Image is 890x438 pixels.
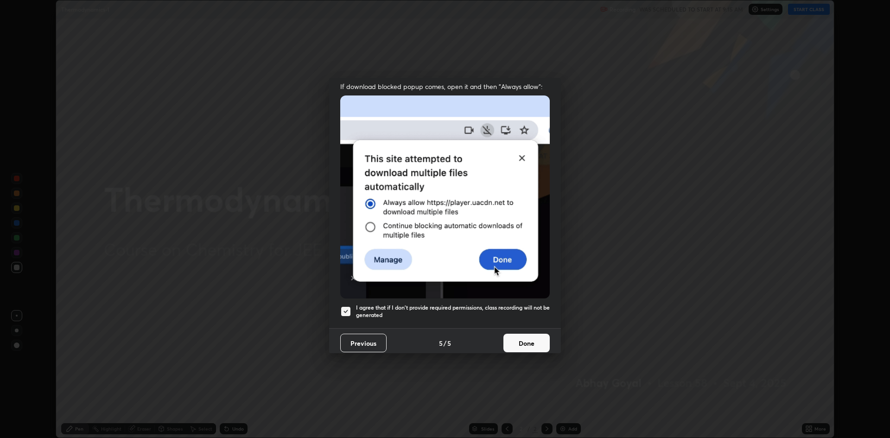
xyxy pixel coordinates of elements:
button: Previous [340,334,387,352]
span: If download blocked popup comes, open it and then "Always allow": [340,82,550,91]
h4: 5 [439,338,443,348]
h4: / [444,338,446,348]
h5: I agree that if I don't provide required permissions, class recording will not be generated [356,304,550,318]
h4: 5 [447,338,451,348]
button: Done [503,334,550,352]
img: downloads-permission-blocked.gif [340,95,550,298]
